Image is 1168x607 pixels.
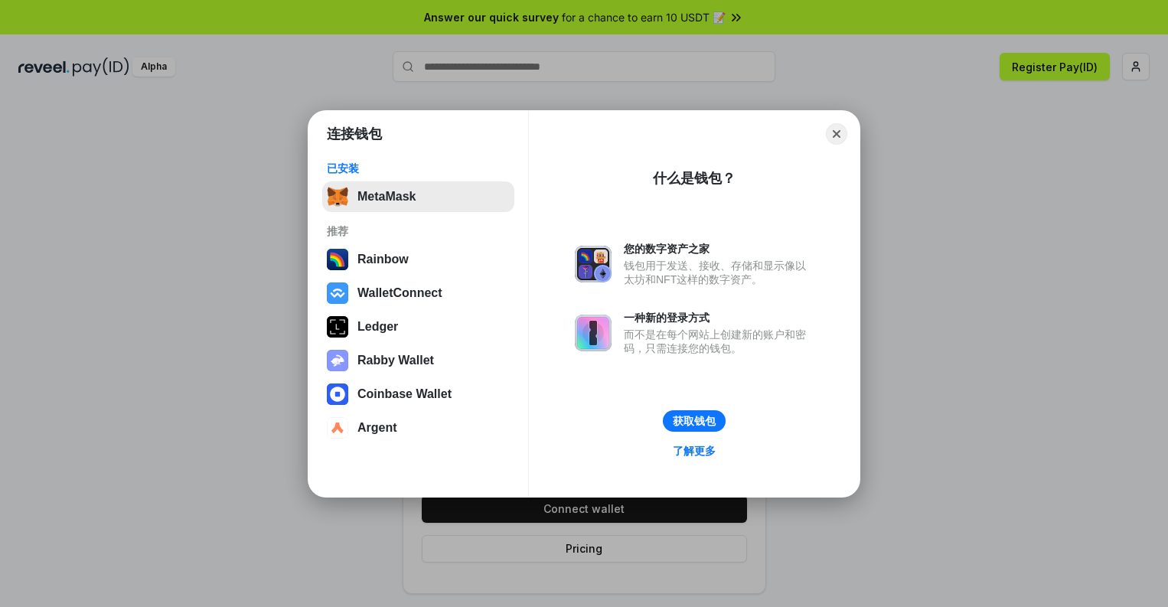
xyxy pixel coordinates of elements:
div: MetaMask [357,190,416,204]
div: 您的数字资产之家 [624,242,814,256]
img: svg+xml,%3Csvg%20width%3D%2228%22%20height%3D%2228%22%20viewBox%3D%220%200%2028%2028%22%20fill%3D... [327,282,348,304]
img: svg+xml,%3Csvg%20xmlns%3D%22http%3A%2F%2Fwww.w3.org%2F2000%2Fsvg%22%20width%3D%2228%22%20height%3... [327,316,348,338]
img: svg+xml,%3Csvg%20fill%3D%22none%22%20height%3D%2233%22%20viewBox%3D%220%200%2035%2033%22%20width%... [327,186,348,207]
button: 获取钱包 [663,410,726,432]
button: Rabby Wallet [322,345,514,376]
button: WalletConnect [322,278,514,308]
h1: 连接钱包 [327,125,382,143]
div: 获取钱包 [673,414,716,428]
img: svg+xml,%3Csvg%20width%3D%2228%22%20height%3D%2228%22%20viewBox%3D%220%200%2028%2028%22%20fill%3D... [327,383,348,405]
button: Coinbase Wallet [322,379,514,410]
img: svg+xml,%3Csvg%20xmlns%3D%22http%3A%2F%2Fwww.w3.org%2F2000%2Fsvg%22%20fill%3D%22none%22%20viewBox... [575,246,612,282]
button: MetaMask [322,181,514,212]
div: 推荐 [327,224,510,238]
div: Coinbase Wallet [357,387,452,401]
div: Rainbow [357,253,409,266]
button: Ledger [322,312,514,342]
div: 了解更多 [673,444,716,458]
button: Argent [322,413,514,443]
a: 了解更多 [664,441,725,461]
div: Ledger [357,320,398,334]
div: 已安装 [327,162,510,175]
div: 什么是钱包？ [653,169,736,188]
img: svg+xml,%3Csvg%20width%3D%2228%22%20height%3D%2228%22%20viewBox%3D%220%200%2028%2028%22%20fill%3D... [327,417,348,439]
img: svg+xml,%3Csvg%20xmlns%3D%22http%3A%2F%2Fwww.w3.org%2F2000%2Fsvg%22%20fill%3D%22none%22%20viewBox... [575,315,612,351]
div: Rabby Wallet [357,354,434,367]
button: Close [826,123,847,145]
div: Argent [357,421,397,435]
div: 钱包用于发送、接收、存储和显示像以太坊和NFT这样的数字资产。 [624,259,814,286]
div: WalletConnect [357,286,442,300]
img: svg+xml,%3Csvg%20width%3D%22120%22%20height%3D%22120%22%20viewBox%3D%220%200%20120%20120%22%20fil... [327,249,348,270]
img: svg+xml,%3Csvg%20xmlns%3D%22http%3A%2F%2Fwww.w3.org%2F2000%2Fsvg%22%20fill%3D%22none%22%20viewBox... [327,350,348,371]
div: 一种新的登录方式 [624,311,814,325]
button: Rainbow [322,244,514,275]
div: 而不是在每个网站上创建新的账户和密码，只需连接您的钱包。 [624,328,814,355]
